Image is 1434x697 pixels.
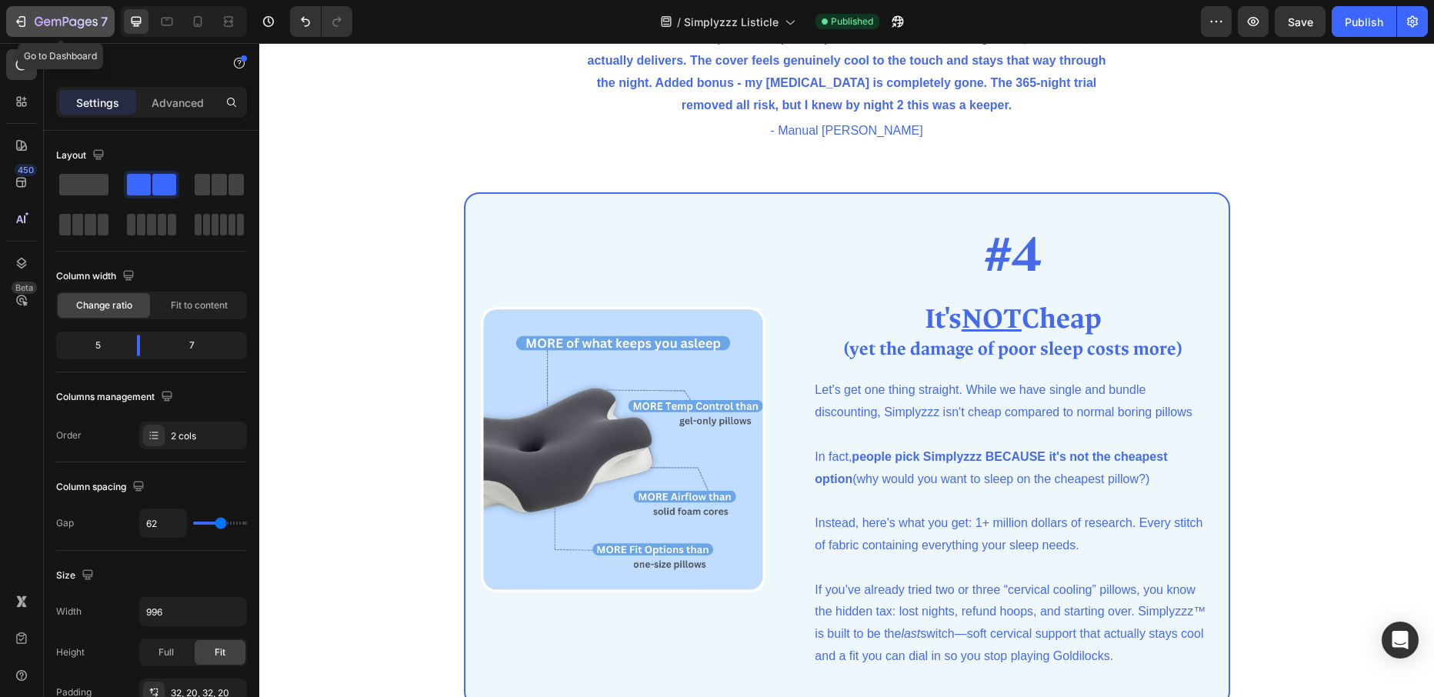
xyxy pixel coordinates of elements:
[725,179,782,244] span: #4
[75,55,205,73] p: Row
[56,145,108,166] div: Layout
[140,509,186,537] input: Auto
[101,12,108,31] p: 7
[171,298,228,312] span: Fit to content
[76,95,119,111] p: Settings
[702,258,762,294] u: NOT
[56,605,82,619] div: Width
[665,258,842,294] strong: It's Cheap
[684,14,779,30] span: Simplyzzz Listicle
[158,645,174,659] span: Full
[1288,15,1313,28] span: Save
[6,6,115,37] button: 7
[140,598,246,625] input: Auto
[2,77,1173,99] p: - Manual [PERSON_NAME]
[56,516,74,530] div: Gap
[642,584,661,597] i: last
[555,469,952,514] p: Instead, here's what you get: 1+ million dollars of research. Every stitch of fabric containing e...
[215,645,225,659] span: Fit
[555,407,908,442] strong: people pick Simplyzzz BECAUSE it's not the cheapest option
[76,298,132,312] span: Change ratio
[56,645,85,659] div: Height
[152,95,204,111] p: Advanced
[555,536,952,625] p: If you’ve already tried two or three “cervical cooling” pillows, you know the hidden tax: lost ni...
[15,164,37,176] div: 450
[677,14,681,30] span: /
[56,429,82,442] div: Order
[56,477,148,498] div: Column spacing
[59,335,125,356] div: 5
[56,266,138,287] div: Column width
[290,6,352,37] div: Undo/Redo
[1382,622,1419,659] div: Open Intercom Messenger
[1345,14,1383,30] div: Publish
[12,282,37,294] div: Beta
[56,565,97,586] div: Size
[222,264,507,549] img: gempages_572716836894802816-cec48ead-fc4a-4e68-8d81-cda9305a2d51.jpg
[1332,6,1396,37] button: Publish
[259,43,1434,697] iframe: Design area
[831,15,873,28] span: Published
[152,335,244,356] div: 7
[171,429,243,443] div: 2 cols
[555,336,952,447] p: Let's get one thing straight. While we have single and bundle discounting, Simplyzzz isn't cheap ...
[585,294,922,318] strong: (yet the damage of poor sleep costs more)
[56,387,176,408] div: Columns management
[1275,6,1326,37] button: Save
